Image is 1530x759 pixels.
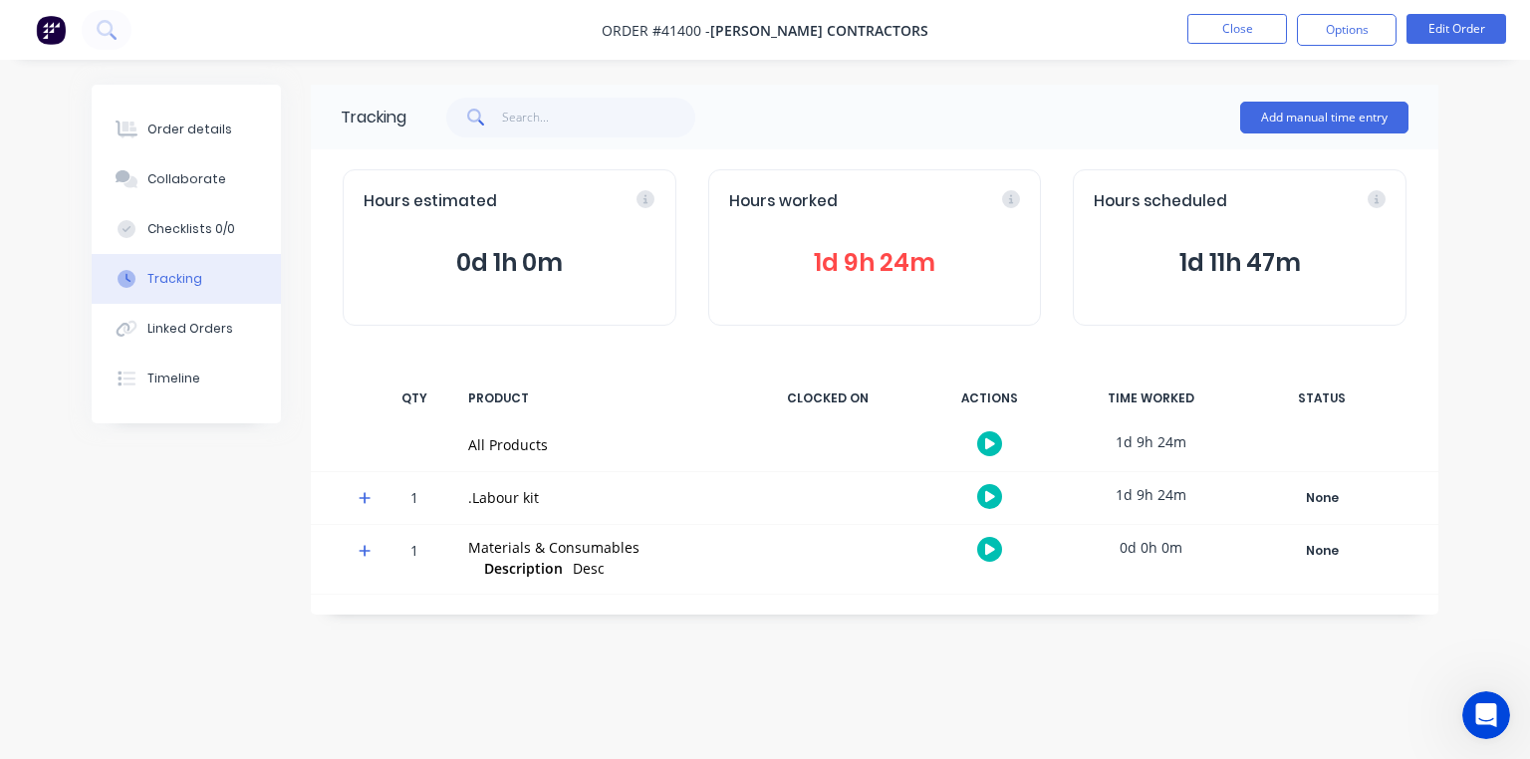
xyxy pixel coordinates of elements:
[1094,245,1386,281] span: 1d 11h 47m
[147,370,200,387] div: Timeline
[92,105,281,154] button: Order details
[1249,537,1395,565] button: None
[729,190,838,213] span: Hours worked
[92,354,281,403] button: Timeline
[468,487,729,508] div: .Labour kit
[1237,378,1406,419] div: STATUS
[92,304,281,354] button: Linked Orders
[573,559,605,578] span: Desc
[456,378,741,419] div: PRODUCT
[1297,14,1397,46] button: Options
[384,528,444,594] div: 1
[147,270,202,288] div: Tracking
[1094,190,1227,213] span: Hours scheduled
[1406,14,1506,44] button: Edit Order
[147,320,233,338] div: Linked Orders
[729,245,1021,281] span: 1d 9h 24m
[1076,525,1225,570] div: 0d 0h 0m
[92,154,281,204] button: Collaborate
[914,378,1064,419] div: ACTIONS
[468,434,729,455] div: All Products
[1240,102,1408,133] button: Add manual time entry
[710,21,928,40] span: [PERSON_NAME] Contractors
[468,537,729,558] div: Materials & Consumables
[364,245,655,281] span: 0d 1h 0m
[1076,378,1225,419] div: TIME WORKED
[1187,14,1287,44] button: Close
[147,170,226,188] div: Collaborate
[92,204,281,254] button: Checklists 0/0
[36,15,66,45] img: Factory
[1076,419,1225,464] div: 1d 9h 24m
[364,190,497,213] span: Hours estimated
[341,106,406,129] div: Tracking
[1462,691,1510,739] iframe: Intercom live chat
[384,475,444,524] div: 1
[147,220,235,238] div: Checklists 0/0
[1250,538,1394,564] div: None
[1076,472,1225,517] div: 1d 9h 24m
[484,558,563,579] span: Description
[147,121,232,138] div: Order details
[502,98,696,137] input: Search...
[92,254,281,304] button: Tracking
[602,21,710,40] span: Order #41400 -
[753,378,902,419] div: CLOCKED ON
[1250,485,1394,511] div: None
[1249,484,1395,512] button: None
[384,378,444,419] div: QTY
